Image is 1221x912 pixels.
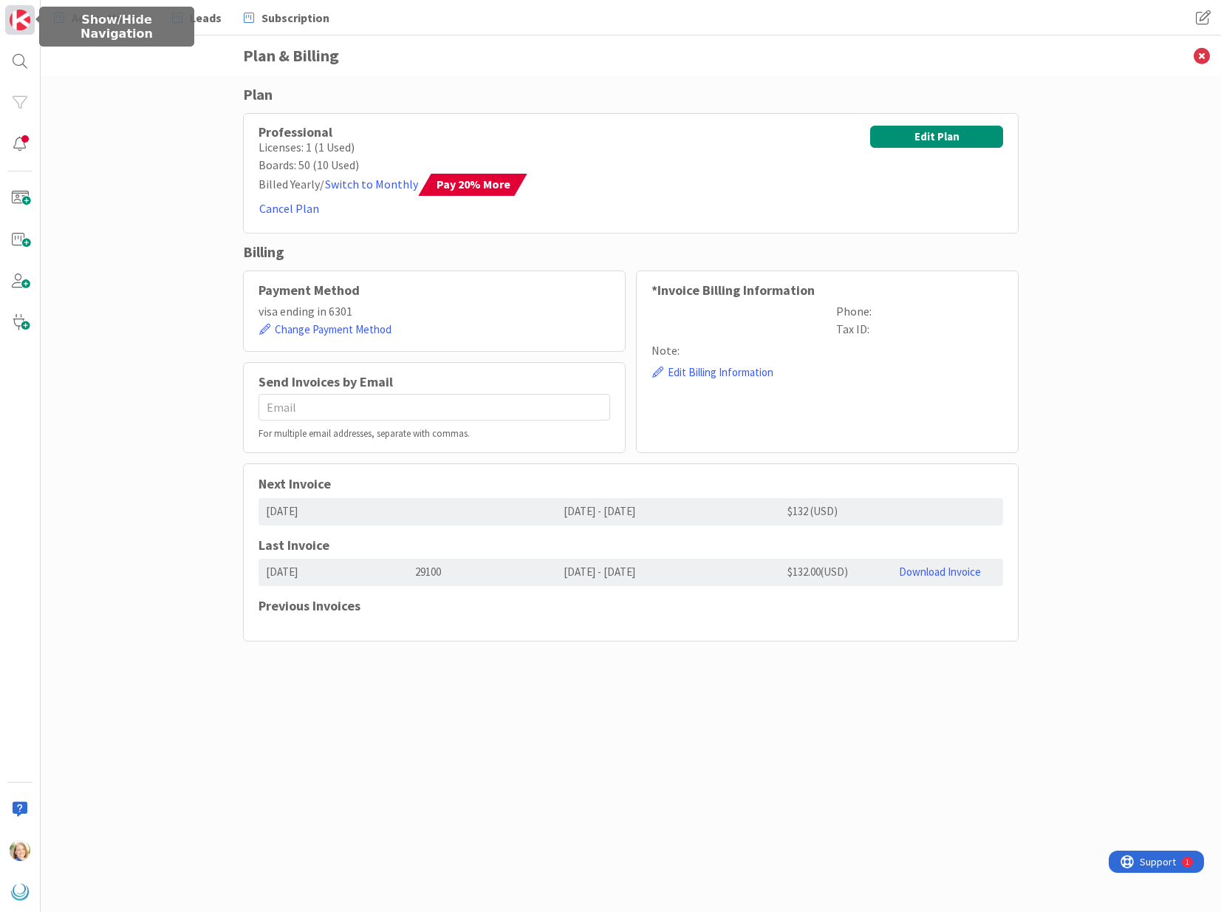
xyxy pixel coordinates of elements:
[259,138,521,156] div: Licenses: 1 (1 Used)
[259,321,392,339] button: Change Payment Method
[651,364,774,382] button: Edit Billing Information
[243,35,1019,76] h3: Plan & Billing
[836,320,1003,338] p: Tax ID:
[77,6,81,18] div: 1
[780,559,892,586] div: $ 132.00 ( USD )
[259,283,610,298] h2: Payment Method
[10,10,30,30] img: Visit kanbanzone.com
[243,241,1019,263] div: Billing
[10,882,30,902] img: avatar
[243,84,1019,106] div: Plan
[10,840,30,861] img: AD
[259,426,610,441] div: For multiple email addresses, separate with commas.
[437,174,510,194] span: Pay 20% More
[190,9,222,27] span: Leads
[556,498,779,525] div: [DATE] - [DATE]
[259,199,320,218] button: Cancel Plan
[259,476,1003,492] h5: Next Invoice
[324,174,419,194] button: Switch to Monthly
[235,4,338,31] a: Subscription
[259,598,1003,614] h5: Previous Invoices
[45,4,159,31] a: Active Matters
[556,559,779,586] div: [DATE] - [DATE]
[259,394,610,421] input: Email
[259,156,521,174] div: Boards: 50 (10 Used)
[651,341,1003,359] p: Note:
[259,498,408,525] div: [DATE]
[45,13,188,41] h5: Show/Hide Navigation
[259,375,610,389] h2: Send Invoices by Email
[259,126,521,138] div: Professional
[836,302,1003,320] p: Phone:
[31,2,67,20] span: Support
[408,559,557,586] div: 29100
[259,174,521,196] div: Billed Yearly /
[259,302,610,320] p: visa ending in 6301
[261,9,329,27] span: Subscription
[899,565,981,579] a: Download Invoice
[259,559,408,586] div: [DATE]
[780,498,892,525] div: $132 (USD)
[163,4,230,31] a: Leads
[259,537,1003,554] h5: Last Invoice
[870,126,1003,148] button: Edit Plan
[651,283,1003,298] h2: *Invoice Billing Information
